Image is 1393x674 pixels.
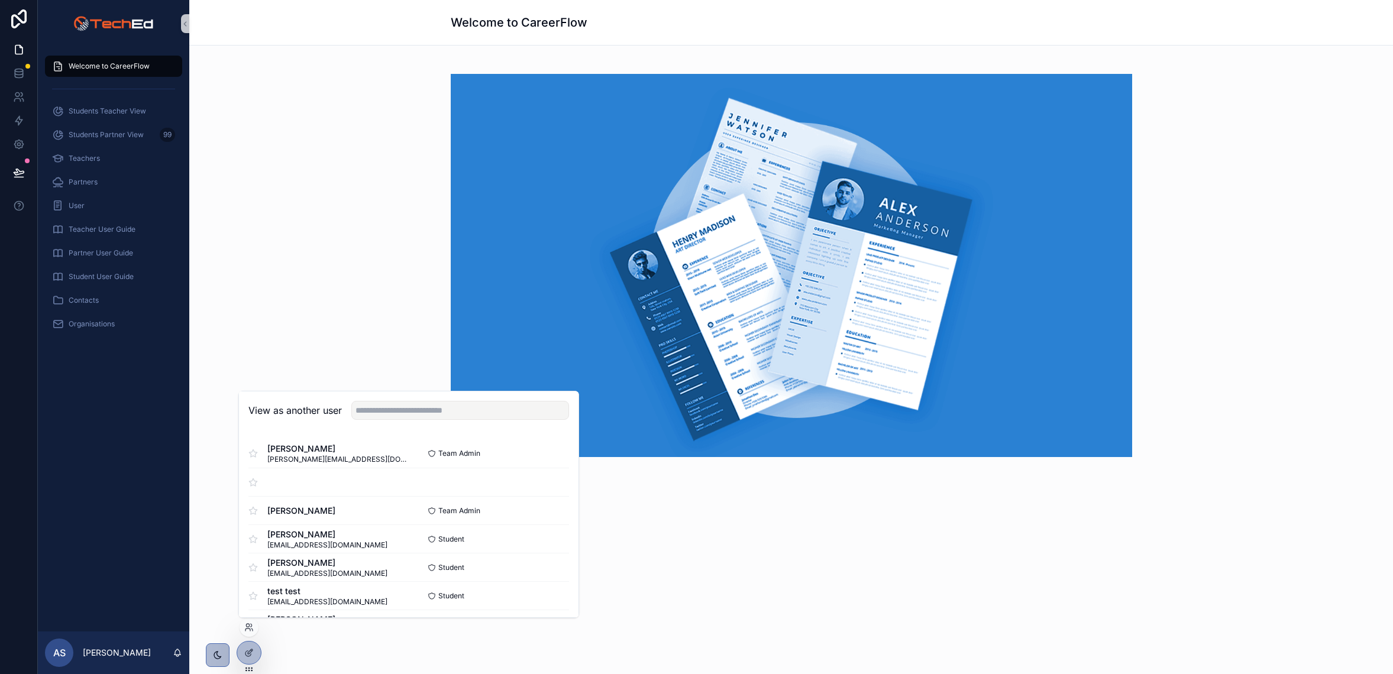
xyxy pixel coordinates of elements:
[267,540,387,550] span: [EMAIL_ADDRESS][DOMAIN_NAME]
[451,14,587,31] h1: Welcome to CareerFlow
[69,296,99,305] span: Contacts
[267,614,387,626] span: [PERSON_NAME]
[438,534,464,544] span: Student
[267,529,387,540] span: [PERSON_NAME]
[160,128,175,142] div: 99
[267,585,387,597] span: test test
[73,14,153,33] img: App logo
[69,272,134,281] span: Student User Guide
[267,569,387,578] span: [EMAIL_ADDRESS][DOMAIN_NAME]
[69,154,100,163] span: Teachers
[83,647,151,659] p: [PERSON_NAME]
[248,403,342,417] h2: View as another user
[69,248,133,258] span: Partner User Guide
[451,74,1132,457] img: 25098-2da0e7c8e680f3e932096dc0a7fd1ac8_canvaresume.hero.png
[45,313,182,335] a: Organisations
[53,646,66,660] span: AS
[267,505,335,517] span: [PERSON_NAME]
[267,443,409,455] span: [PERSON_NAME]
[69,106,146,116] span: Students Teacher View
[267,455,409,464] span: [PERSON_NAME][EMAIL_ADDRESS][DOMAIN_NAME]
[69,130,144,140] span: Students Partner View
[45,124,182,145] a: Students Partner View99
[438,591,464,601] span: Student
[45,171,182,193] a: Partners
[45,219,182,240] a: Teacher User Guide
[45,101,182,122] a: Students Teacher View
[69,201,85,210] span: User
[45,56,182,77] a: Welcome to CareerFlow
[69,319,115,329] span: Organisations
[45,195,182,216] a: User
[69,177,98,187] span: Partners
[45,266,182,287] a: Student User Guide
[69,225,135,234] span: Teacher User Guide
[45,242,182,264] a: Partner User Guide
[45,148,182,169] a: Teachers
[267,597,387,607] span: [EMAIL_ADDRESS][DOMAIN_NAME]
[267,557,387,569] span: [PERSON_NAME]
[438,506,480,516] span: Team Admin
[438,449,480,458] span: Team Admin
[438,563,464,572] span: Student
[38,47,189,350] div: scrollable content
[69,61,150,71] span: Welcome to CareerFlow
[45,290,182,311] a: Contacts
